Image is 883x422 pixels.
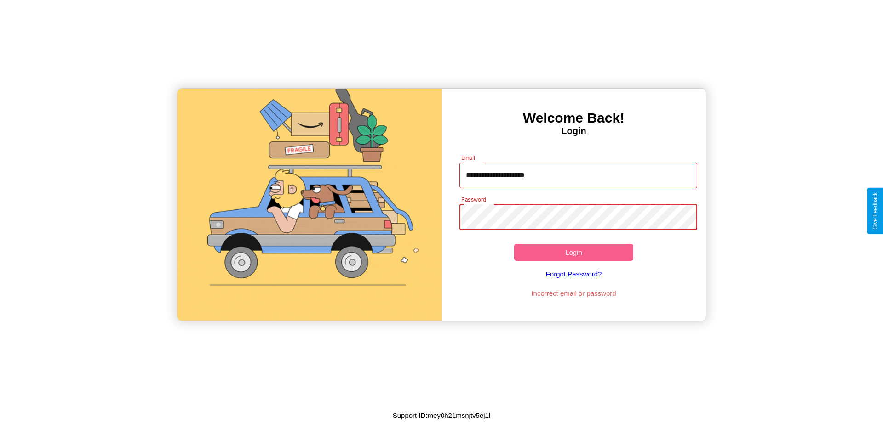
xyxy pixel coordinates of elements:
a: Forgot Password? [455,261,693,287]
img: gif [177,89,441,321]
button: Login [514,244,633,261]
h4: Login [441,126,706,136]
p: Support ID: mey0h21msnjtv5ej1l [393,409,491,422]
label: Password [461,196,486,203]
div: Give Feedback [872,192,878,230]
h3: Welcome Back! [441,110,706,126]
label: Email [461,154,476,162]
p: Incorrect email or password [455,287,693,299]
